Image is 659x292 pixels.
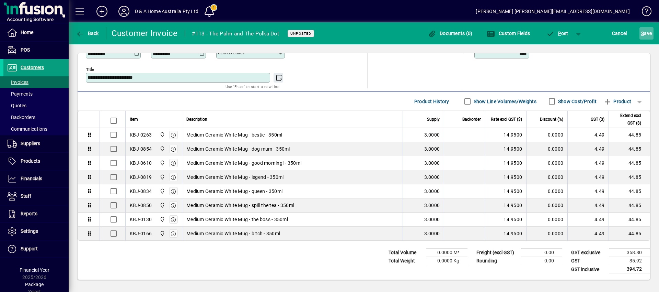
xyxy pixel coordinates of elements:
[21,228,38,234] span: Settings
[428,31,473,36] span: Documents (0)
[609,257,650,265] td: 35.92
[21,30,33,35] span: Home
[568,257,609,265] td: GST
[158,131,166,139] span: D & A Home Australia Pty Ltd
[130,202,152,209] div: KBJ-0850
[3,170,69,187] a: Financials
[21,47,30,53] span: POS
[526,213,567,227] td: 0.0000
[526,184,567,198] td: 0.0000
[3,24,69,41] a: Home
[485,27,532,40] button: Custom Fields
[526,142,567,156] td: 0.0000
[472,98,536,105] label: Show Line Volumes/Weights
[158,230,166,237] span: D & A Home Australia Pty Ltd
[21,141,40,146] span: Suppliers
[526,227,567,240] td: 0.0000
[3,100,69,111] a: Quotes
[641,31,644,36] span: S
[414,96,449,107] span: Product History
[424,160,440,166] span: 3.0000
[526,198,567,213] td: 0.0000
[186,131,282,138] span: Medium Ceramic White Mug - bestie - 350ml
[476,6,630,17] div: [PERSON_NAME] [PERSON_NAME][EMAIL_ADDRESS][DOMAIN_NAME]
[91,5,113,18] button: Add
[558,31,561,36] span: P
[489,160,522,166] div: 14.9500
[385,249,426,257] td: Total Volume
[473,249,521,257] td: Freight (excl GST)
[567,184,609,198] td: 4.49
[3,223,69,240] a: Settings
[21,158,40,164] span: Products
[186,188,282,195] span: Medium Ceramic White Mug - queen - 350ml
[491,116,522,123] span: Rate excl GST ($)
[609,128,650,142] td: 44.85
[226,83,279,90] mat-hint: Use 'Enter' to start a new line
[424,202,440,209] span: 3.0000
[526,128,567,142] td: 0.0000
[567,170,609,184] td: 4.49
[7,91,33,97] span: Payments
[3,153,69,170] a: Products
[158,173,166,181] span: D & A Home Australia Pty Ltd
[158,159,166,167] span: D & A Home Australia Pty Ltd
[424,174,440,181] span: 3.0000
[21,193,31,199] span: Staff
[489,230,522,237] div: 14.9500
[186,230,280,237] span: Medium Ceramic White Mug - bitch - 350ml
[158,187,166,195] span: D & A Home Australia Pty Ltd
[600,95,635,108] button: Product
[609,213,650,227] td: 44.85
[487,31,530,36] span: Custom Fields
[186,216,288,223] span: Medium Ceramic White Mug - the boss - 350ml
[3,123,69,135] a: Communications
[21,246,38,251] span: Support
[462,116,481,123] span: Backorder
[3,88,69,100] a: Payments
[3,240,69,258] a: Support
[567,227,609,240] td: 4.49
[186,160,301,166] span: Medium Ceramic White Mug - good morning! - 350ml
[21,211,37,216] span: Reports
[546,31,568,36] span: ost
[3,135,69,152] a: Suppliers
[412,95,452,108] button: Product History
[3,188,69,205] a: Staff
[20,267,49,273] span: Financial Year
[609,227,650,240] td: 44.85
[86,67,94,72] mat-label: Title
[186,174,284,181] span: Medium Ceramic White Mug - legend - 350ml
[568,265,609,274] td: GST inclusive
[385,257,426,265] td: Total Weight
[112,28,178,39] div: Customer Invoice
[424,188,440,195] span: 3.0000
[540,116,563,123] span: Discount (%)
[25,282,44,287] span: Package
[426,249,467,257] td: 0.0000 M³
[427,116,440,123] span: Supply
[130,216,152,223] div: KBJ-0130
[130,188,152,195] div: KBJ-0834
[613,112,641,127] span: Extend excl GST ($)
[192,28,279,39] div: #113 - The Palm and The Polka Dot
[521,257,562,265] td: 0.00
[591,116,604,123] span: GST ($)
[158,202,166,209] span: D & A Home Australia Pty Ltd
[637,1,650,24] a: Knowledge Base
[3,205,69,223] a: Reports
[489,216,522,223] div: 14.9500
[113,5,135,18] button: Profile
[130,116,138,123] span: Item
[426,27,474,40] button: Documents (0)
[424,230,440,237] span: 3.0000
[130,174,152,181] div: KBJ-0819
[603,96,631,107] span: Product
[3,111,69,123] a: Backorders
[609,249,650,257] td: 358.80
[567,198,609,213] td: 4.49
[489,131,522,138] div: 14.9500
[557,98,597,105] label: Show Cost/Profit
[7,126,47,132] span: Communications
[3,76,69,88] a: Invoices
